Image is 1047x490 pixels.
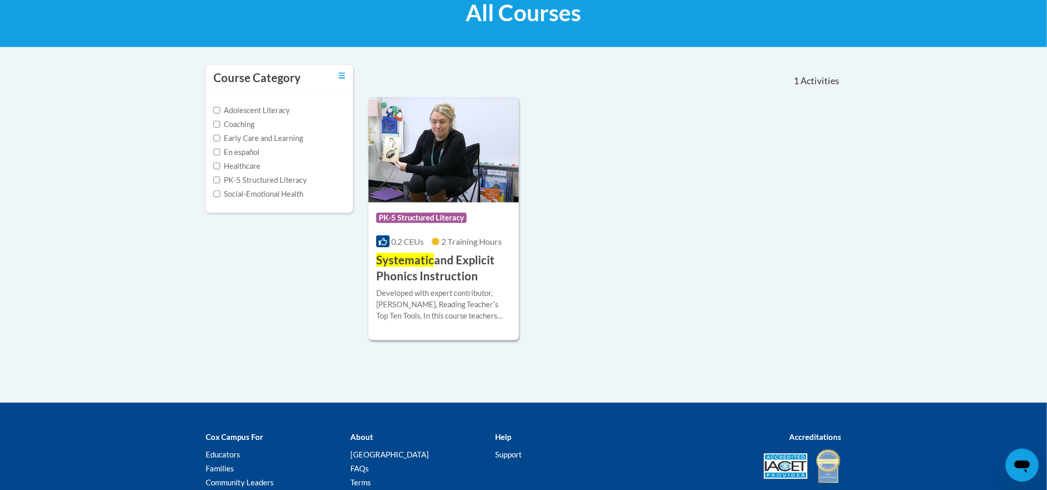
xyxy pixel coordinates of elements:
a: Terms [350,478,371,487]
label: Early Care and Learning [213,133,303,144]
a: [GEOGRAPHIC_DATA] [350,450,429,459]
span: 0.2 CEUs [391,236,424,246]
span: 2 Training Hours [441,236,502,246]
a: Support [495,450,522,459]
input: Checkbox for Options [213,121,220,128]
label: Healthcare [213,161,260,172]
b: About [350,432,373,441]
span: Activities [800,75,839,87]
iframe: Button to launch messaging window [1006,449,1039,482]
input: Checkbox for Options [213,163,220,169]
div: Developed with expert contributor, [PERSON_NAME], Reading Teacherʹs Top Ten Tools. In this course... [376,288,511,322]
b: Accreditations [789,432,841,441]
img: IDA® Accredited [815,448,841,484]
a: FAQs [350,464,369,473]
label: Adolescent Literacy [213,105,290,116]
b: Help [495,432,511,441]
a: Toggle collapse [338,70,345,82]
label: En español [213,147,259,158]
input: Checkbox for Options [213,191,220,197]
img: Accredited IACET® Provider [764,453,808,479]
h3: and Explicit Phonics Instruction [376,252,511,284]
label: PK-5 Structured Literacy [213,175,307,186]
img: Course Logo [368,97,519,202]
b: Cox Campus For [206,432,263,441]
a: Educators [206,450,240,459]
span: PK-5 Structured Literacy [376,213,467,223]
input: Checkbox for Options [213,135,220,141]
h3: Course Category [213,70,301,86]
a: Families [206,464,234,473]
span: Systematic [376,253,434,267]
label: Social-Emotional Health [213,188,303,200]
input: Checkbox for Options [213,149,220,155]
span: 1 [794,75,799,87]
a: Course LogoPK-5 Structured Literacy0.2 CEUs2 Training Hours Systematicand Explicit Phonics Instru... [368,97,519,340]
input: Checkbox for Options [213,107,220,114]
input: Checkbox for Options [213,177,220,183]
a: Community Leaders [206,478,274,487]
label: Coaching [213,119,254,130]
